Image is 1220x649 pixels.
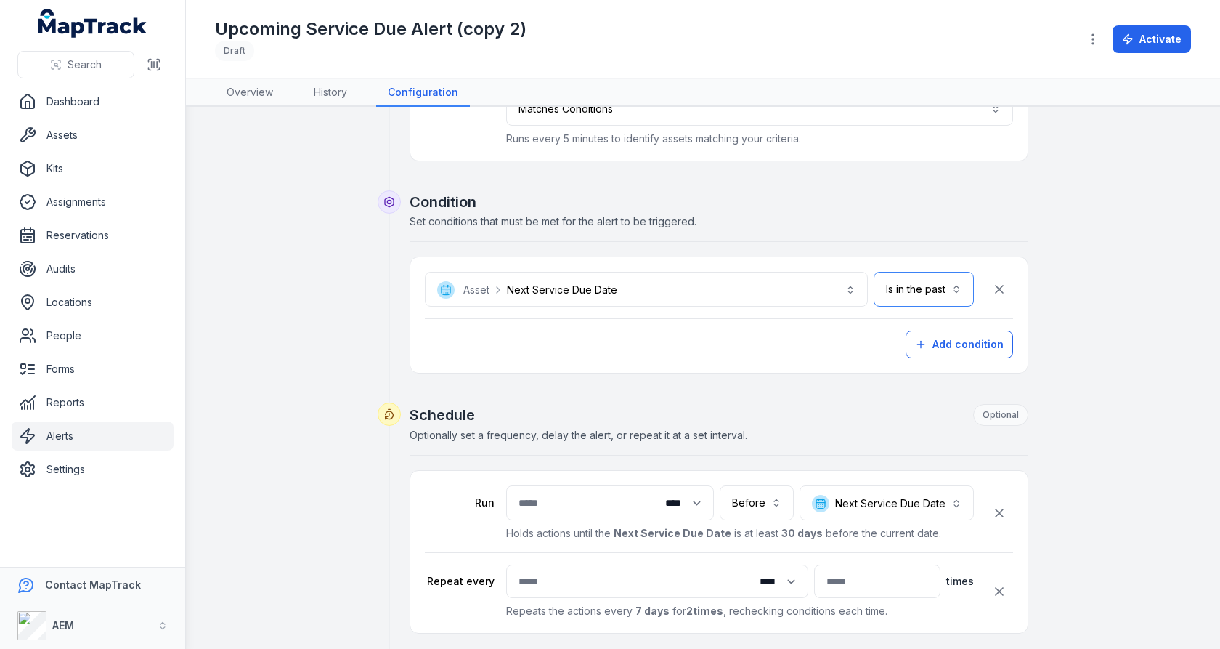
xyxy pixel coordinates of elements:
[12,288,174,317] a: Locations
[12,455,174,484] a: Settings
[781,527,823,539] strong: 30 days
[686,605,723,617] strong: 2 times
[12,188,174,217] a: Assignments
[410,429,747,441] span: Optionally set a frequency, delay the alert, or repeat it at a set interval.
[635,605,670,617] strong: 7 days
[425,272,868,307] button: AssetNext Service Due Date
[1113,25,1191,53] button: Activate
[68,57,102,72] span: Search
[410,215,696,227] span: Set conditions that must be met for the alert to be triggered.
[376,79,470,107] a: Configuration
[506,604,974,618] p: Repeats the actions every for , rechecking conditions each time.
[425,574,495,589] label: Repeat every
[12,221,174,250] a: Reservations
[12,254,174,283] a: Audits
[215,79,285,107] a: Overview
[12,87,174,116] a: Dashboard
[410,192,1028,212] h2: Condition
[425,496,495,510] label: Run
[215,41,254,61] div: Draft
[506,526,974,541] p: Holds actions until the is at least before the current date.
[12,355,174,384] a: Forms
[215,17,526,41] h1: Upcoming Service Due Alert (copy 2)
[12,154,174,183] a: Kits
[614,527,731,539] strong: Next Service Due Date
[302,79,359,107] a: History
[38,9,147,38] a: MapTrack
[506,132,1013,146] p: Runs every 5 minutes to identify assets matching your criteria.
[720,485,794,520] button: Before
[973,404,1028,426] div: Optional
[12,388,174,417] a: Reports
[12,321,174,350] a: People
[874,272,974,307] button: Is in the past
[410,404,1028,426] h2: Schedule
[506,92,1013,126] button: Matches Conditions
[946,574,974,589] span: times
[906,331,1013,358] button: Add condition
[45,579,141,591] strong: Contact MapTrack
[800,485,974,520] button: Next Service Due Date
[17,51,134,78] button: Search
[12,422,174,451] a: Alerts
[52,619,74,632] strong: AEM
[12,121,174,150] a: Assets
